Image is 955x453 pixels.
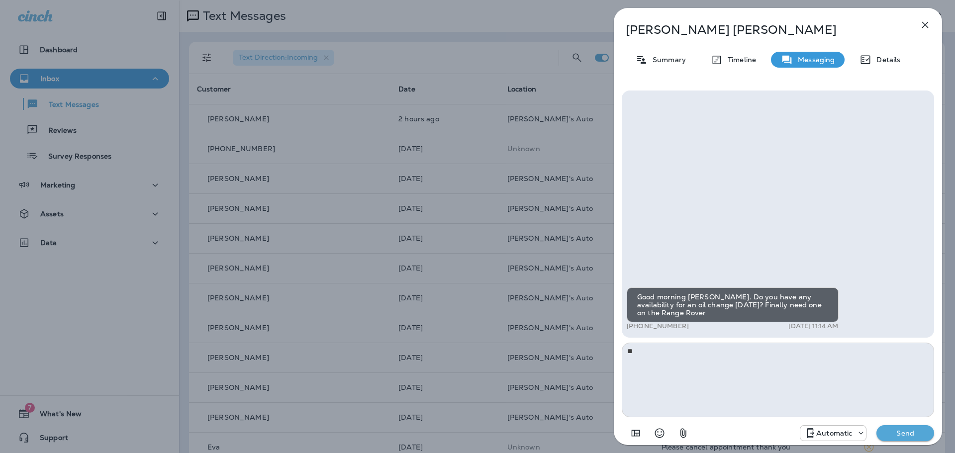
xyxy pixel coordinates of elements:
[884,429,926,438] p: Send
[723,56,756,64] p: Timeline
[871,56,900,64] p: Details
[627,322,689,330] p: [PHONE_NUMBER]
[816,429,852,437] p: Automatic
[650,423,669,443] button: Select an emoji
[626,23,897,37] p: [PERSON_NAME] [PERSON_NAME]
[627,287,839,322] div: Good morning [PERSON_NAME]. Do you have any availability for an oil change [DATE]? Finally need o...
[793,56,835,64] p: Messaging
[626,423,646,443] button: Add in a premade template
[648,56,686,64] p: Summary
[876,425,934,441] button: Send
[788,322,838,330] p: [DATE] 11:14 AM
